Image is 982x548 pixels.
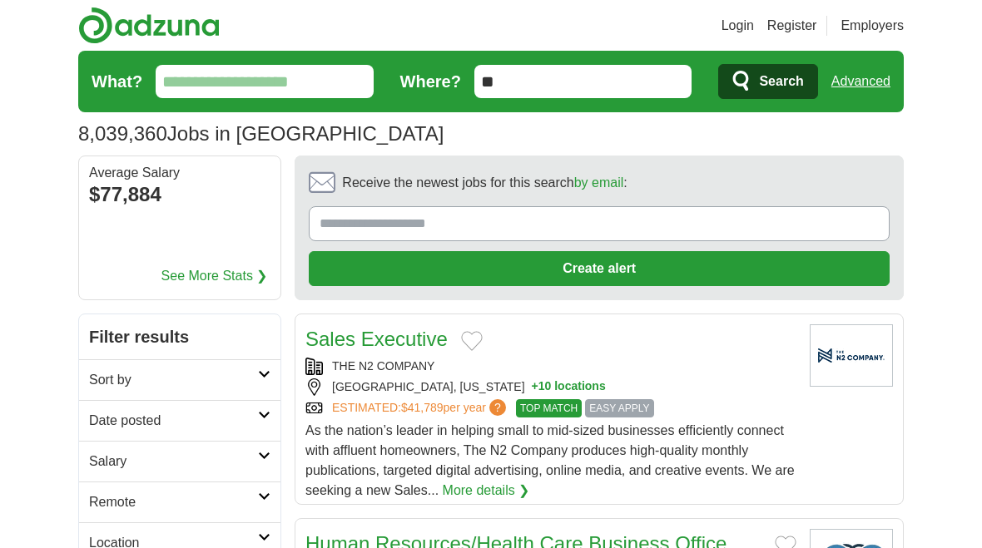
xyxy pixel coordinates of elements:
div: [GEOGRAPHIC_DATA], [US_STATE] [305,378,796,396]
a: See More Stats ❯ [161,266,268,286]
a: Advanced [831,65,890,98]
div: Average Salary [89,166,270,180]
a: ESTIMATED:$41,789per year? [332,399,509,417]
h2: Sort by [89,370,258,390]
h1: Jobs in [GEOGRAPHIC_DATA] [78,122,444,145]
button: Create alert [309,251,890,286]
h2: Filter results [79,314,280,359]
a: Login [722,16,754,36]
a: Date posted [79,400,280,441]
span: $41,789 [401,401,444,414]
div: THE N2 COMPANY [305,358,796,375]
span: TOP MATCH [516,399,582,417]
a: Sort by [79,359,280,400]
img: Adzuna logo [78,7,220,44]
a: Salary [79,441,280,481]
span: ? [489,399,506,416]
a: Employers [841,16,904,36]
span: EASY APPLY [585,399,653,417]
a: More details ❯ [443,481,530,501]
h2: Remote [89,492,258,512]
div: $77,884 [89,180,270,210]
span: Receive the newest jobs for this search : [342,173,627,193]
h2: Salary [89,452,258,471]
span: As the nation’s leader in helping small to mid-sized businesses efficiently connect with affluent... [305,423,795,497]
span: 8,039,360 [78,119,167,149]
button: Search [718,64,817,99]
button: +10 locations [532,378,606,396]
button: Add to favorite jobs [461,331,483,351]
a: Register [767,16,817,36]
label: What? [92,69,142,94]
a: Remote [79,481,280,522]
label: Where? [400,69,461,94]
span: Search [759,65,803,98]
h2: Date posted [89,411,258,431]
span: + [532,378,538,396]
a: Sales Executive [305,328,448,350]
a: by email [574,175,624,190]
img: Company logo [810,324,893,387]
